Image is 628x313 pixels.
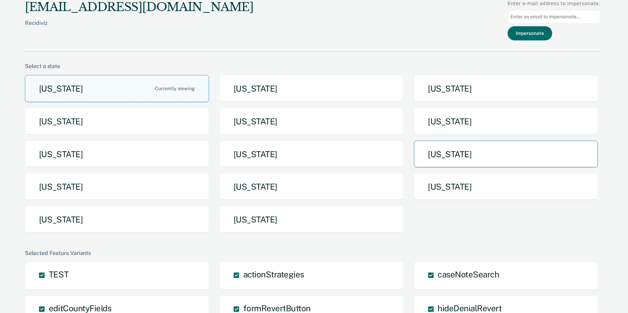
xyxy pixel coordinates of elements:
div: Recidiviz [25,20,254,37]
div: Select a state [25,63,600,69]
button: [US_STATE] [25,108,209,135]
button: [US_STATE] [25,206,209,233]
button: [US_STATE] [25,75,209,102]
span: hideDenialRevert [438,303,502,313]
button: [US_STATE] [219,108,404,135]
span: caseNoteSearch [438,269,499,279]
button: [US_STATE] [414,141,598,168]
input: Enter an email to impersonate... [508,10,600,23]
button: [US_STATE] [414,108,598,135]
button: [US_STATE] [25,173,209,200]
button: [US_STATE] [219,75,404,102]
button: [US_STATE] [219,141,404,168]
span: editCountyFields [49,303,111,313]
span: TEST [49,269,68,279]
button: Impersonate [508,26,552,40]
span: formRevertButton [243,303,311,313]
div: Selected Feature Variants [25,250,600,256]
button: [US_STATE] [219,173,404,200]
button: [US_STATE] [25,141,209,168]
span: actionStrategies [243,269,304,279]
button: [US_STATE] [414,75,598,102]
button: [US_STATE] [414,173,598,200]
button: [US_STATE] [219,206,404,233]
